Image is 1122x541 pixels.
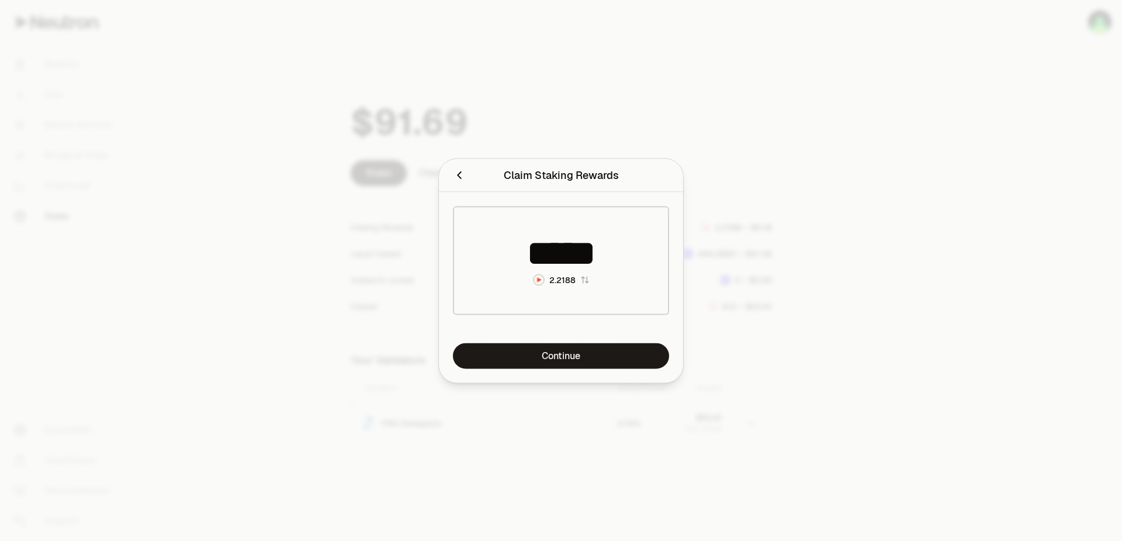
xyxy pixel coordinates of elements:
[549,274,576,285] div: 2.2188
[534,275,543,284] img: NTRN Logo
[533,274,590,285] button: NTRN Logo2.2188
[504,167,619,183] div: Claim Staking Rewards
[453,167,466,183] button: Close
[453,343,669,368] a: Continue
